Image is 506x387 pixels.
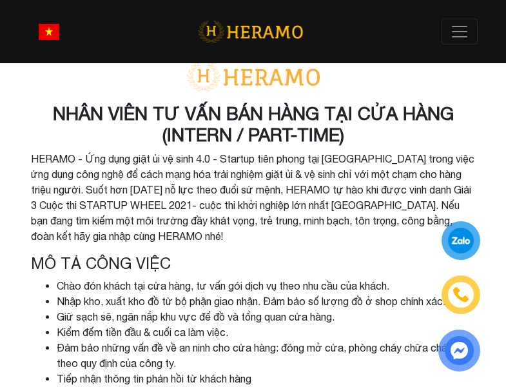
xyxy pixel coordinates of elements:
li: Giữ sạch sẽ, ngăn nắp khu vực để đồ và tổng quan cửa hàng. [57,309,476,324]
img: phone-icon [452,286,469,304]
img: logo [198,19,303,45]
a: phone-icon [443,277,479,313]
li: Kiểm đếm tiền đầu & cuối ca làm việc. [57,324,476,340]
img: vn-flag.png [39,24,59,40]
li: Chào đón khách tại cửa hàng, tư vấn gói dịch vụ theo nhu cầu của khách. [57,278,476,293]
li: Nhập kho, xuất kho đồ từ bộ phận giao nhận. Đảm bảo số lượng đồ ở shop chính xác. [57,293,476,309]
h4: Mô tả công việc [31,254,476,273]
p: HERAMO - Ứng dụng giặt ủi vệ sinh 4.0 - Startup tiên phong tại [GEOGRAPHIC_DATA] trong việc ứng d... [31,151,476,244]
img: logo-with-text.png [182,61,324,92]
li: Đảm bảo những vấn đề về an ninh cho cửa hàng: đóng mở cửa, phòng cháy chữa cháy,... theo quy định... [57,340,476,371]
h3: NHÂN VIÊN TƯ VẤN BÁN HÀNG TẠI CỬA HÀNG (INTERN / PART-TIME) [31,103,476,146]
li: Tiếp nhận thông tin phản hồi từ khách hàng [57,371,476,386]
